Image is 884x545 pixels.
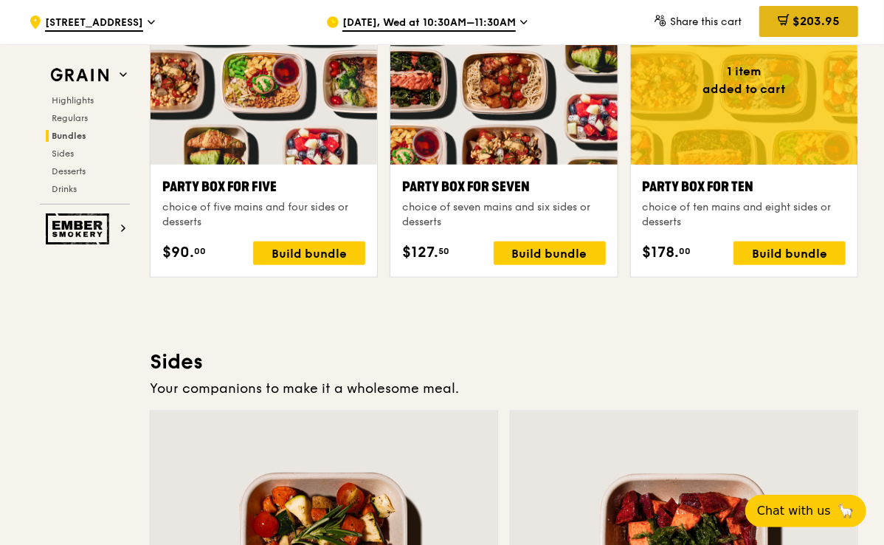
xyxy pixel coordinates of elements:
div: choice of five mains and four sides or desserts [162,200,365,230]
span: $90. [162,241,194,264]
span: $127. [402,241,438,264]
span: Sides [52,148,74,159]
div: Party Box for Five [162,176,365,197]
img: Ember Smokery web logo [46,213,114,244]
span: Regulars [52,113,88,123]
span: Highlights [52,95,94,106]
span: $203.95 [793,14,840,28]
span: Drinks [52,184,77,194]
span: 00 [680,245,691,257]
span: Bundles [52,131,86,141]
div: Build bundle [733,241,846,265]
span: 50 [438,245,449,257]
span: Share this cart [670,16,742,28]
div: Build bundle [494,241,606,265]
span: [DATE], Wed at 10:30AM–11:30AM [342,16,516,32]
span: 00 [194,245,206,257]
img: Grain web logo [46,62,114,89]
div: Party Box for Seven [402,176,605,197]
div: Party Box for Ten [643,176,846,197]
div: choice of ten mains and eight sides or desserts [643,200,846,230]
div: Build bundle [253,241,365,265]
h3: Sides [150,349,858,375]
span: $178. [643,241,680,264]
button: Chat with us🦙 [745,495,866,527]
span: [STREET_ADDRESS] [45,16,143,32]
div: Your companions to make it a wholesome meal. [150,378,858,399]
div: choice of seven mains and six sides or desserts [402,200,605,230]
span: Chat with us [757,502,831,520]
span: 🦙 [837,502,854,520]
span: Desserts [52,166,86,176]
